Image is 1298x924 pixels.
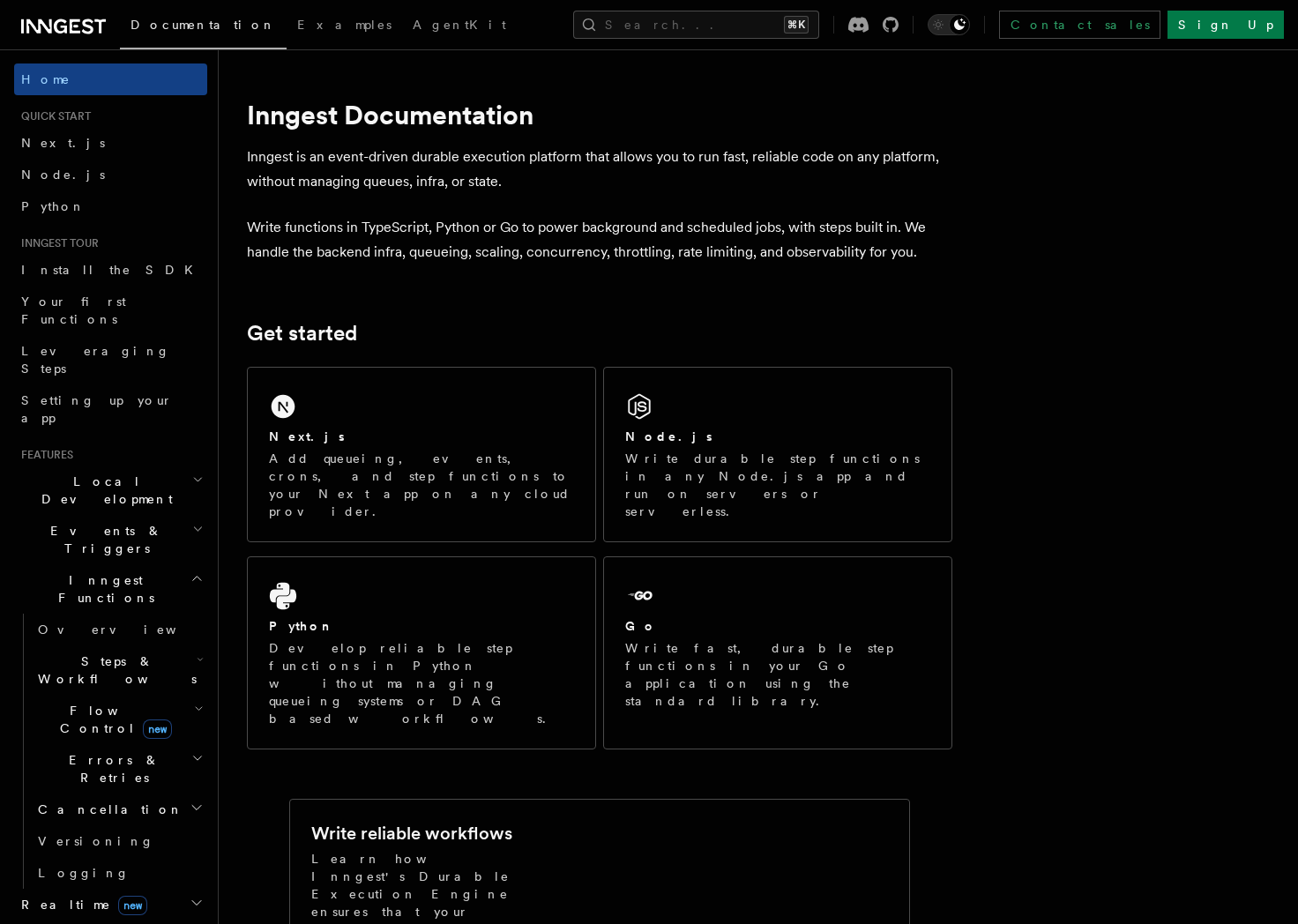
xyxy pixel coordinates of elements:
[625,639,930,710] p: Write fast, durable step functions in your Go application using the standard library.
[14,254,207,286] a: Install the SDK
[247,556,596,749] a: PythonDevelop reliable step functions in Python without managing queueing systems or DAG based wo...
[21,393,173,425] span: Setting up your app
[311,821,512,846] h2: Write reliable workflows
[247,215,952,265] p: Write functions in TypeScript, Python or Go to power background and scheduled jobs, with steps bu...
[131,18,276,32] span: Documentation
[14,127,207,159] a: Next.js
[21,199,86,213] span: Python
[297,18,392,32] span: Examples
[247,145,952,194] p: Inngest is an event-driven durable execution platform that allows you to run fast, reliable code ...
[31,744,207,794] button: Errors & Retries
[269,639,574,727] p: Develop reliable step functions in Python without managing queueing systems or DAG based workflows.
[269,428,345,445] h2: Next.js
[928,14,970,35] button: Toggle dark mode
[625,617,657,635] h2: Go
[14,571,190,607] span: Inngest Functions
[247,321,357,346] a: Get started
[14,384,207,434] a: Setting up your app
[14,159,207,190] a: Node.js
[143,719,172,739] span: new
[287,5,402,48] a: Examples
[247,99,952,130] h1: Inngest Documentation
[269,450,574,520] p: Add queueing, events, crons, and step functions to your Next app on any cloud provider.
[14,335,207,384] a: Leveraging Steps
[1167,11,1284,39] a: Sign Up
[14,236,99,250] span: Inngest tour
[31,695,207,744] button: Flow Controlnew
[14,614,207,889] div: Inngest Functions
[14,466,207,515] button: Local Development
[999,11,1160,39] a: Contact sales
[31,614,207,645] a: Overview
[14,896,147,913] span: Realtime
[31,645,207,695] button: Steps & Workflows
[14,286,207,335] a: Your first Functions
[14,63,207,95] a: Home
[603,556,952,749] a: GoWrite fast, durable step functions in your Go application using the standard library.
[31,825,207,857] a: Versioning
[118,896,147,915] span: new
[14,109,91,123] span: Quick start
[31,794,207,825] button: Cancellation
[31,857,207,889] a: Logging
[269,617,334,635] h2: Python
[402,5,517,48] a: AgentKit
[784,16,809,34] kbd: ⌘K
[21,344,170,376] span: Leveraging Steps
[31,702,194,737] span: Flow Control
[14,190,207,222] a: Python
[21,294,126,326] span: Your first Functions
[31,652,197,688] span: Steps & Workflows
[38,622,220,637] span: Overview
[247,367,596,542] a: Next.jsAdd queueing, events, crons, and step functions to your Next app on any cloud provider.
[573,11,819,39] button: Search...⌘K
[14,473,192,508] span: Local Development
[603,367,952,542] a: Node.jsWrite durable step functions in any Node.js app and run on servers or serverless.
[14,448,73,462] span: Features
[14,564,207,614] button: Inngest Functions
[14,889,207,920] button: Realtimenew
[38,834,154,848] span: Versioning
[21,136,105,150] span: Next.js
[625,428,712,445] h2: Node.js
[21,168,105,182] span: Node.js
[625,450,930,520] p: Write durable step functions in any Node.js app and run on servers or serverless.
[31,801,183,818] span: Cancellation
[120,5,287,49] a: Documentation
[31,751,191,786] span: Errors & Retries
[413,18,506,32] span: AgentKit
[14,515,207,564] button: Events & Triggers
[38,866,130,880] span: Logging
[21,263,204,277] span: Install the SDK
[14,522,192,557] span: Events & Triggers
[21,71,71,88] span: Home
